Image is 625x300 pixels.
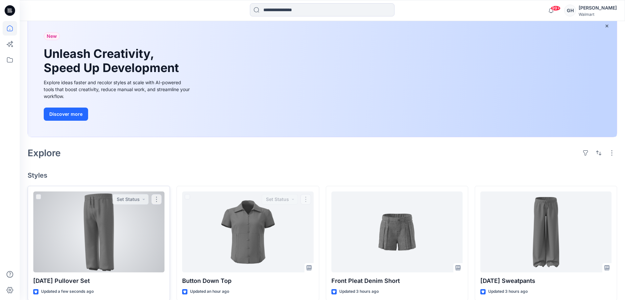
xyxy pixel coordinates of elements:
a: Halloween Sweatpants [480,191,612,272]
div: GH [564,5,576,16]
button: Discover more [44,108,88,121]
p: Updated 3 hours ago [339,288,379,295]
p: Front Pleat Denim Short [331,276,463,286]
span: 99+ [551,6,561,11]
h4: Styles [28,171,617,179]
a: Halloween Pullover Set [33,191,164,272]
a: Discover more [44,108,192,121]
p: [DATE] Pullover Set [33,276,164,286]
p: Updated a few seconds ago [41,288,94,295]
div: Explore ideas faster and recolor styles at scale with AI-powered tools that boost creativity, red... [44,79,192,100]
h2: Explore [28,148,61,158]
div: [PERSON_NAME] [579,4,617,12]
span: New [47,32,57,40]
div: Walmart [579,12,617,17]
p: Updated an hour ago [190,288,229,295]
a: Button Down Top [182,191,313,272]
a: Front Pleat Denim Short [331,191,463,272]
p: [DATE] Sweatpants [480,276,612,286]
h1: Unleash Creativity, Speed Up Development [44,47,182,75]
p: Updated 3 hours ago [488,288,528,295]
p: Button Down Top [182,276,313,286]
